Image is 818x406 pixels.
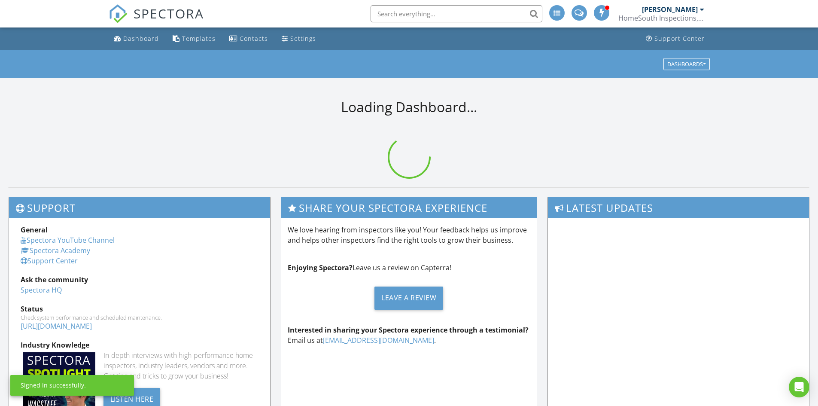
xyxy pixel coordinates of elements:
a: Leave a Review [288,280,531,316]
div: Open Intercom Messenger [789,377,809,397]
div: Signed in successfully. [21,381,86,390]
div: Dashboard [123,34,159,43]
div: Leave a Review [374,287,443,310]
div: Ask the community [21,275,258,285]
a: SPECTORA [109,12,204,30]
div: Settings [290,34,316,43]
p: We love hearing from inspectors like you! Your feedback helps us improve and helps other inspecto... [288,225,531,245]
a: Templates [169,31,219,47]
div: Dashboards [667,61,706,67]
a: Support Center [21,256,78,266]
span: SPECTORA [134,4,204,22]
a: Spectora YouTube Channel [21,235,115,245]
h3: Share Your Spectora Experience [281,197,537,218]
div: HomeSouth Inspections, LLC [618,14,704,22]
a: Spectora HQ [21,285,62,295]
strong: Interested in sharing your Spectora experience through a testimonial? [288,325,529,335]
strong: Enjoying Spectora? [288,263,353,272]
h3: Latest Updates [548,197,809,218]
a: [URL][DOMAIN_NAME] [21,321,92,331]
strong: General [21,225,48,235]
div: Status [21,304,258,314]
div: In-depth interviews with high-performance home inspectors, industry leaders, vendors and more. Ge... [103,350,258,381]
img: The Best Home Inspection Software - Spectora [109,4,128,23]
p: Leave us a review on Capterra! [288,263,531,273]
button: Dashboards [663,58,710,70]
a: Contacts [226,31,271,47]
a: Spectora Academy [21,246,90,255]
a: [EMAIL_ADDRESS][DOMAIN_NAME] [323,336,434,345]
input: Search everything... [371,5,542,22]
div: [PERSON_NAME] [642,5,698,14]
div: Support Center [654,34,705,43]
div: Contacts [240,34,268,43]
a: Settings [278,31,319,47]
a: Support Center [642,31,708,47]
p: Email us at . [288,325,531,345]
div: Templates [182,34,216,43]
h3: Support [9,197,270,218]
div: Industry Knowledge [21,340,258,350]
a: Listen Here [103,394,161,403]
a: Dashboard [110,31,162,47]
div: Check system performance and scheduled maintenance. [21,314,258,321]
